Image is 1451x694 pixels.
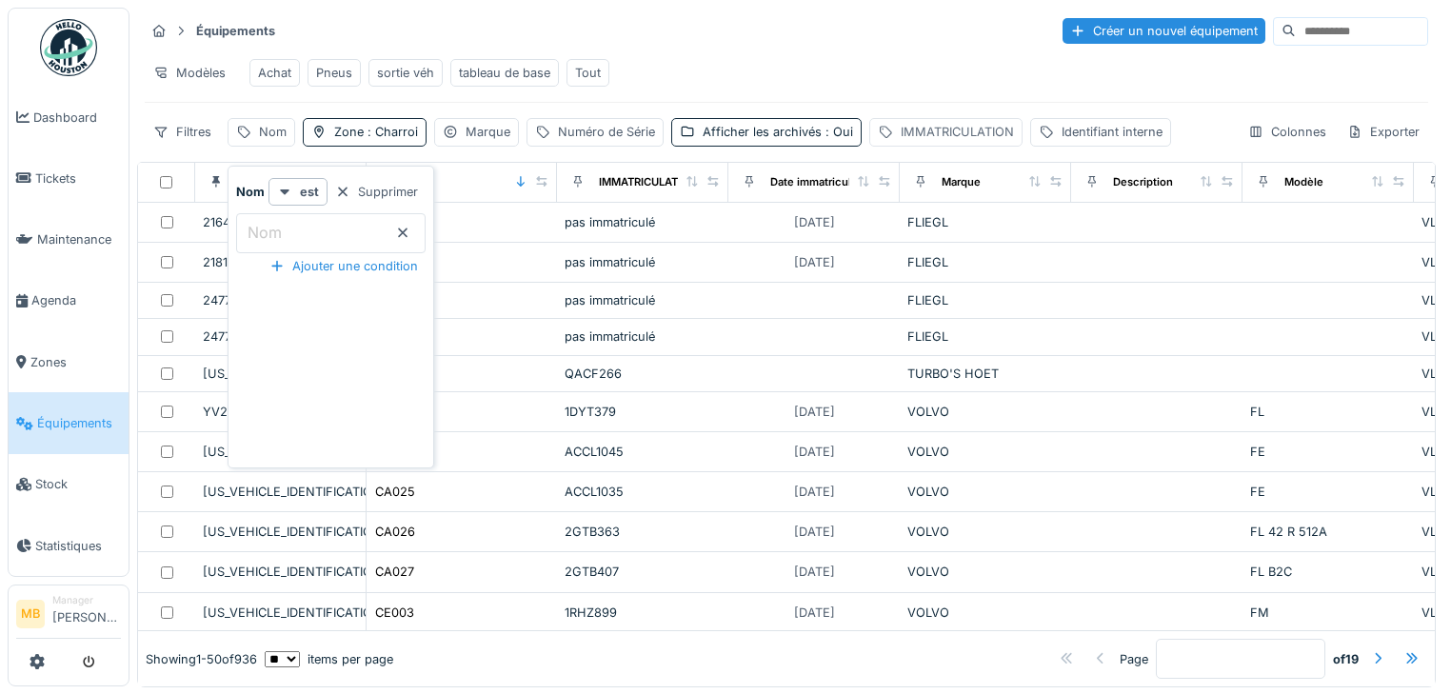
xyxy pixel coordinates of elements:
div: [DATE] [794,523,835,541]
div: FL B2C [1250,563,1406,581]
div: 2GTB363 [565,523,721,541]
div: FM [1250,604,1406,622]
div: Zone [334,123,418,141]
div: VOLVO [907,563,1063,581]
div: 247767-60 [203,327,358,346]
li: MB [16,600,45,628]
span: Équipements [37,414,121,432]
div: FLIEGL [907,327,1063,346]
div: Manager [52,593,121,607]
div: [US_VEHICLE_IDENTIFICATION_NUMBER] [203,604,358,622]
strong: est [300,183,319,201]
div: [DATE] [794,563,835,581]
div: 1RHZ899 [565,604,721,622]
div: ACCL1035 [565,483,721,501]
div: Modèles [145,59,234,87]
div: [US_VEHICLE_IDENTIFICATION_NUMBER] [203,523,358,541]
div: Description [1113,174,1173,190]
div: CA027 [375,563,414,581]
div: Supprimer [328,179,426,205]
div: 1DYT379 [565,403,721,421]
div: TURBO'S HOET [907,365,1063,383]
div: Filtres [145,118,220,146]
div: Modèle [1284,174,1323,190]
div: FE [1250,443,1406,461]
div: Afficher les archivés [703,123,853,141]
div: VOLVO [907,403,1063,421]
div: [DATE] [794,253,835,271]
li: [PERSON_NAME] [52,593,121,634]
div: Numéro de Série [558,123,655,141]
strong: Nom [236,183,265,201]
div: pas immatriculé [565,253,721,271]
div: VOLVO [907,604,1063,622]
span: Statistiques [35,537,121,555]
div: VOLVO [907,483,1063,501]
strong: of 19 [1333,650,1359,668]
div: pas immatriculé [565,291,721,309]
div: CA025 [375,483,415,501]
div: [DATE] [794,483,835,501]
div: Pneus [316,64,352,82]
div: [DATE] [794,604,835,622]
div: ACCL1045 [565,443,721,461]
div: pas immatriculé [565,327,721,346]
div: FL 42 R 512A [1250,523,1406,541]
div: [US_VEHICLE_IDENTIFICATION_NUMBER] [203,365,358,383]
div: Créer un nouvel équipement [1063,18,1265,44]
div: items per page [265,650,393,668]
div: CA026 [375,523,415,541]
div: Date immatriculation (1ere) [770,174,909,190]
span: : Charroi [364,125,418,139]
span: Zones [30,353,121,371]
div: FLIEGL [907,253,1063,271]
div: Nom [259,123,287,141]
div: Page [1120,650,1148,668]
div: Exporter [1339,118,1428,146]
div: FL [1250,403,1406,421]
div: [US_VEHICLE_IDENTIFICATION_NUMBER] [203,443,358,461]
div: Achat [258,64,291,82]
div: 247767-100 [203,291,358,309]
div: [DATE] [794,213,835,231]
div: YV2TOY1A2JZ116404 [203,403,358,421]
div: tableau de base [459,64,550,82]
div: Colonnes [1240,118,1335,146]
div: CE003 [375,604,414,622]
img: Badge_color-CXgf-gQk.svg [40,19,97,76]
div: sortie véh [377,64,434,82]
div: pas immatriculé [565,213,721,231]
label: Nom [244,221,286,244]
div: 2GTB407 [565,563,721,581]
span: Dashboard [33,109,121,127]
div: [DATE] [794,443,835,461]
span: Tickets [35,169,121,188]
div: Identifiant interne [1062,123,1163,141]
div: Ajouter une condition [262,253,426,279]
span: Maintenance [37,230,121,248]
div: 216472/10 [203,213,358,231]
div: Tout [575,64,601,82]
div: VOLVO [907,523,1063,541]
div: Showing 1 - 50 of 936 [146,650,257,668]
div: Marque [942,174,981,190]
strong: Équipements [189,22,283,40]
span: Stock [35,475,121,493]
div: FLIEGL [907,291,1063,309]
span: : Oui [822,125,853,139]
div: VOLVO [907,443,1063,461]
div: [DATE] [794,403,835,421]
div: IMMATRICULATION [901,123,1014,141]
div: [US_VEHICLE_IDENTIFICATION_NUMBER] [203,483,358,501]
div: FE [1250,483,1406,501]
div: QACF266 [565,365,721,383]
div: Marque [466,123,510,141]
div: FLIEGL [907,213,1063,231]
div: 218121/10 [203,253,358,271]
div: [US_VEHICLE_IDENTIFICATION_NUMBER] [203,563,358,581]
div: IMMATRICULATION [599,174,698,190]
span: Agenda [31,291,121,309]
